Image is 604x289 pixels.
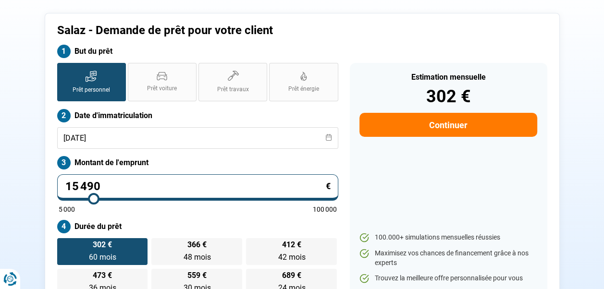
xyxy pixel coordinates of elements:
label: But du prêt [57,45,338,58]
span: 42 mois [278,253,305,262]
label: Date d'immatriculation [57,109,338,122]
span: Prêt voiture [147,84,177,93]
span: 473 € [93,272,112,279]
span: 5 000 [59,206,75,213]
span: Prêt énergie [288,85,319,93]
span: € [326,182,331,191]
div: 302 € [359,88,537,105]
span: 302 € [93,241,112,249]
span: 412 € [282,241,301,249]
button: Continuer [359,113,537,137]
span: Prêt travaux [217,85,249,94]
label: Durée du prêt [57,220,338,233]
div: Estimation mensuelle [359,73,537,81]
span: Prêt personnel [73,86,110,94]
span: 559 € [187,272,207,279]
span: 60 mois [88,253,116,262]
span: 48 mois [183,253,210,262]
input: jj/mm/aaaa [57,127,338,149]
span: 689 € [282,272,301,279]
span: 100 000 [313,206,337,213]
li: 100.000+ simulations mensuelles réussies [359,233,537,242]
li: Maximisez vos chances de financement grâce à nos experts [359,249,537,267]
span: 366 € [187,241,207,249]
li: Trouvez la meilleure offre personnalisée pour vous [359,274,537,283]
h1: Salaz - Demande de prêt pour votre client [57,24,422,37]
label: Montant de l'emprunt [57,156,338,169]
